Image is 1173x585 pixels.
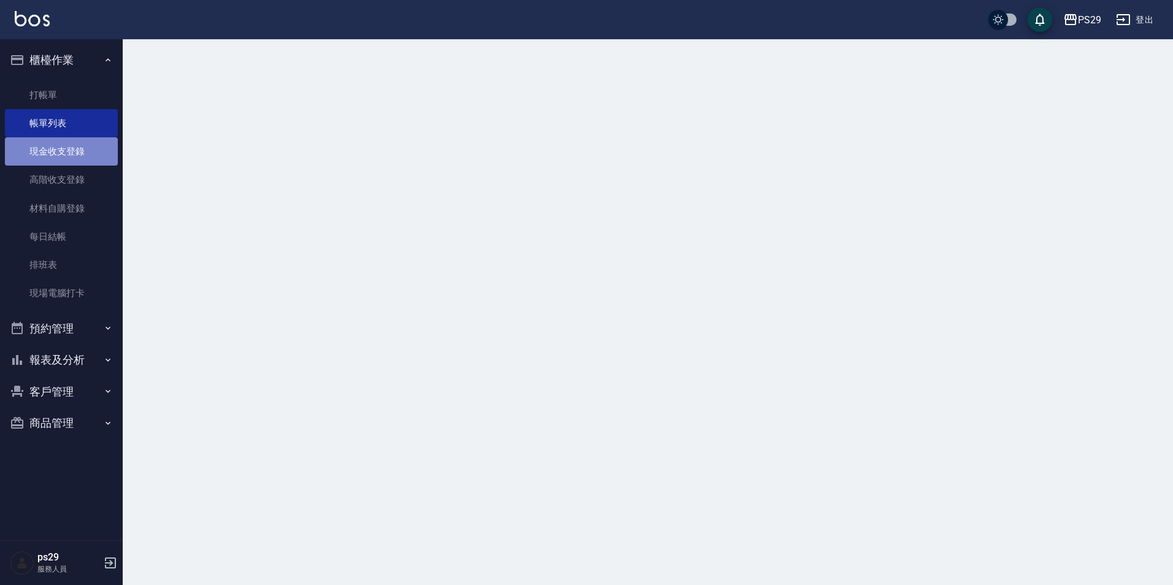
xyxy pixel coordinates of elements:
[5,344,118,376] button: 報表及分析
[5,109,118,137] a: 帳單列表
[5,137,118,166] a: 現金收支登錄
[5,223,118,251] a: 每日結帳
[5,407,118,439] button: 商品管理
[1111,9,1158,31] button: 登出
[5,313,118,345] button: 預約管理
[10,551,34,575] img: Person
[37,551,100,564] h5: ps29
[1058,7,1106,32] button: PS29
[37,564,100,575] p: 服務人員
[5,279,118,307] a: 現場電腦打卡
[5,376,118,408] button: 客戶管理
[5,251,118,279] a: 排班表
[5,44,118,76] button: 櫃檯作業
[15,11,50,26] img: Logo
[1028,7,1052,32] button: save
[5,194,118,223] a: 材料自購登錄
[5,166,118,194] a: 高階收支登錄
[1078,12,1101,28] div: PS29
[5,81,118,109] a: 打帳單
